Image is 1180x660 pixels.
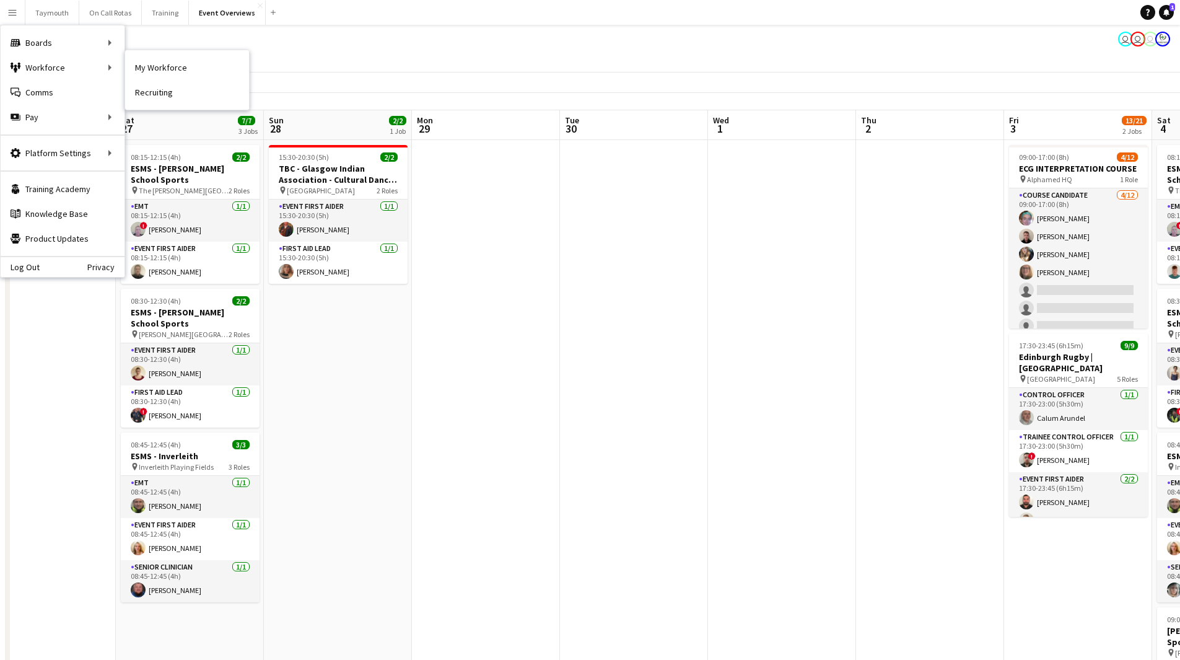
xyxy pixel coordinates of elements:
[238,126,258,136] div: 3 Jobs
[1009,351,1148,374] h3: Edinburgh Rugby | [GEOGRAPHIC_DATA]
[121,343,260,385] app-card-role: Event First Aider1/108:30-12:30 (4h)[PERSON_NAME]
[1155,32,1170,46] app-user-avatar: Operations Manager
[229,330,250,339] span: 2 Roles
[1120,175,1138,184] span: 1 Role
[238,116,255,125] span: 7/7
[711,121,729,136] span: 1
[139,186,229,195] span: The [PERSON_NAME][GEOGRAPHIC_DATA]
[25,1,79,25] button: Taymouth
[269,200,408,242] app-card-role: Event First Aider1/115:30-20:30 (5h)[PERSON_NAME]
[140,222,147,229] span: !
[121,560,260,602] app-card-role: Senior Clinician1/108:45-12:45 (4h)[PERSON_NAME]
[287,186,355,195] span: [GEOGRAPHIC_DATA]
[713,115,729,126] span: Wed
[269,145,408,284] app-job-card: 15:30-20:30 (5h)2/2TBC - Glasgow Indian Association - Cultural Dance Event [GEOGRAPHIC_DATA]2 Rol...
[1157,115,1171,126] span: Sat
[377,186,398,195] span: 2 Roles
[131,152,181,162] span: 08:15-12:15 (4h)
[121,200,260,242] app-card-role: EMT1/108:15-12:15 (4h)![PERSON_NAME]
[232,296,250,306] span: 2/2
[189,1,266,25] button: Event Overviews
[859,121,876,136] span: 2
[390,126,406,136] div: 1 Job
[1143,32,1158,46] app-user-avatar: Operations Team
[232,440,250,449] span: 3/3
[121,433,260,602] app-job-card: 08:45-12:45 (4h)3/3ESMS - Inverleith Inverleith Playing Fields3 RolesEMT1/108:45-12:45 (4h)[PERSO...
[1009,115,1019,126] span: Fri
[131,440,181,449] span: 08:45-12:45 (4h)
[121,115,134,126] span: Sat
[1009,388,1148,430] app-card-role: Control Officer1/117:30-23:00 (5h30m)Calum Arundel
[121,385,260,428] app-card-role: First Aid Lead1/108:30-12:30 (4h)![PERSON_NAME]
[1027,374,1095,384] span: [GEOGRAPHIC_DATA]
[1,226,125,251] a: Product Updates
[119,121,134,136] span: 27
[121,518,260,560] app-card-role: Event First Aider1/108:45-12:45 (4h)[PERSON_NAME]
[142,1,189,25] button: Training
[1155,121,1171,136] span: 4
[380,152,398,162] span: 2/2
[139,462,214,472] span: Inverleith Playing Fields
[1,141,125,165] div: Platform Settings
[1009,430,1148,472] app-card-role: Trainee Control Officer1/117:30-23:00 (5h30m)![PERSON_NAME]
[1028,452,1036,460] span: !
[1009,145,1148,328] app-job-card: 09:00-17:00 (8h)4/12ECG INTERPRETATION COURSE Alphamed HQ1 RoleCourse Candidate4/1209:00-17:00 (8...
[563,121,579,136] span: 30
[1118,32,1133,46] app-user-avatar: Operations Team
[140,408,147,415] span: !
[1,201,125,226] a: Knowledge Base
[269,163,408,185] h3: TBC - Glasgow Indian Association - Cultural Dance Event
[121,145,260,284] app-job-card: 08:15-12:15 (4h)2/2ESMS - [PERSON_NAME] School Sports The [PERSON_NAME][GEOGRAPHIC_DATA]2 RolesEM...
[1122,116,1147,125] span: 13/21
[121,307,260,329] h3: ESMS - [PERSON_NAME] School Sports
[1009,333,1148,517] app-job-card: 17:30-23:45 (6h15m)9/9Edinburgh Rugby | [GEOGRAPHIC_DATA] [GEOGRAPHIC_DATA]5 RolesControl Officer...
[1027,175,1072,184] span: Alphamed HQ
[125,55,249,80] a: My Workforce
[1,30,125,55] div: Boards
[1,80,125,105] a: Comms
[1,262,40,272] a: Log Out
[1117,152,1138,162] span: 4/12
[1019,341,1083,350] span: 17:30-23:45 (6h15m)
[389,116,406,125] span: 2/2
[1,105,125,130] div: Pay
[267,121,284,136] span: 28
[1122,126,1146,136] div: 2 Jobs
[139,330,229,339] span: [PERSON_NAME][GEOGRAPHIC_DATA]
[121,289,260,428] app-job-card: 08:30-12:30 (4h)2/2ESMS - [PERSON_NAME] School Sports [PERSON_NAME][GEOGRAPHIC_DATA]2 RolesEvent ...
[1121,341,1138,350] span: 9/9
[232,152,250,162] span: 2/2
[121,242,260,284] app-card-role: Event First Aider1/108:15-12:15 (4h)[PERSON_NAME]
[121,163,260,185] h3: ESMS - [PERSON_NAME] School Sports
[125,80,249,105] a: Recruiting
[1007,121,1019,136] span: 3
[79,1,142,25] button: On Call Rotas
[1009,472,1148,532] app-card-role: Event First Aider2/217:30-23:45 (6h15m)[PERSON_NAME][PERSON_NAME]
[415,121,433,136] span: 29
[121,451,260,462] h3: ESMS - Inverleith
[1009,188,1148,428] app-card-role: Course Candidate4/1209:00-17:00 (8h)[PERSON_NAME][PERSON_NAME][PERSON_NAME][PERSON_NAME]
[279,152,329,162] span: 15:30-20:30 (5h)
[229,186,250,195] span: 2 Roles
[1009,163,1148,174] h3: ECG INTERPRETATION COURSE
[131,296,181,306] span: 08:30-12:30 (4h)
[861,115,876,126] span: Thu
[565,115,579,126] span: Tue
[1,55,125,80] div: Workforce
[269,242,408,284] app-card-role: First Aid Lead1/115:30-20:30 (5h)[PERSON_NAME]
[417,115,433,126] span: Mon
[121,476,260,518] app-card-role: EMT1/108:45-12:45 (4h)[PERSON_NAME]
[1159,5,1174,20] a: 1
[269,115,284,126] span: Sun
[229,462,250,472] span: 3 Roles
[1117,374,1138,384] span: 5 Roles
[1169,3,1175,11] span: 1
[87,262,125,272] a: Privacy
[1130,32,1145,46] app-user-avatar: Operations Team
